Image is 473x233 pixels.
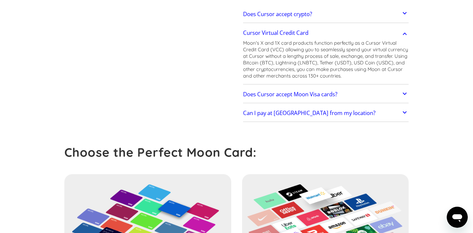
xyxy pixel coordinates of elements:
[243,7,409,21] a: Does Cursor accept crypto?
[447,207,468,228] iframe: Button to launch messaging window
[243,40,409,79] p: Moon's X and 1X card products function perfectly as a Cursor Virtual Credit Card (VCC) allowing y...
[243,106,409,120] a: Can I pay at [GEOGRAPHIC_DATA] from my location?
[243,30,308,36] h2: Cursor Virtual Credit Card
[243,26,409,40] a: Cursor Virtual Credit Card
[243,11,312,17] h2: Does Cursor accept crypto?
[243,87,409,101] a: Does Cursor accept Moon Visa cards?
[243,91,337,98] h2: Does Cursor accept Moon Visa cards?
[64,145,257,160] strong: Choose the Perfect Moon Card:
[243,110,375,116] h2: Can I pay at [GEOGRAPHIC_DATA] from my location?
